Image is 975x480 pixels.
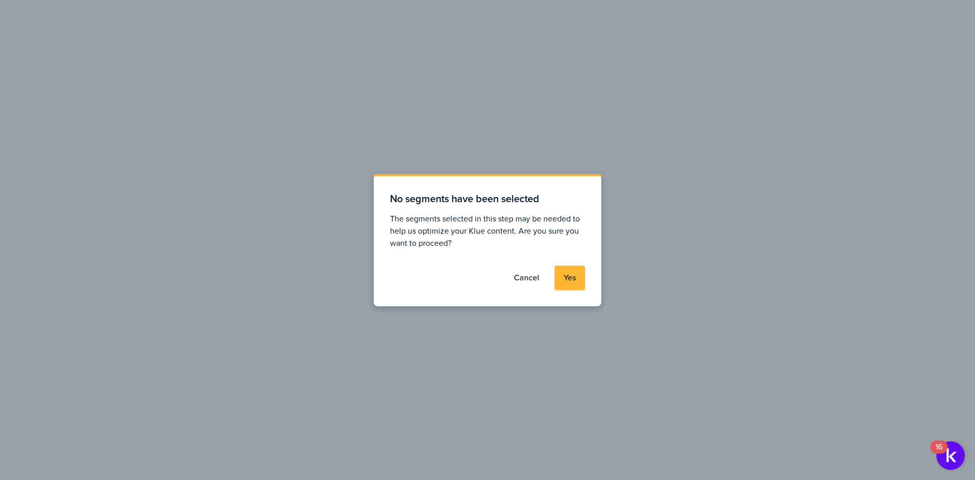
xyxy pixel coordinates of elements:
[555,266,585,290] button: Yes
[936,441,965,470] button: Open Resource Center, 16 new notifications
[505,266,548,290] button: Cancel
[390,213,585,249] span: The segments selected in this step may be needed to help us optimize your Klue content. Are you s...
[390,193,539,205] h1: No segments have been selected
[935,447,942,460] div: 16
[564,273,576,283] label: Yes
[514,273,539,283] label: Cancel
